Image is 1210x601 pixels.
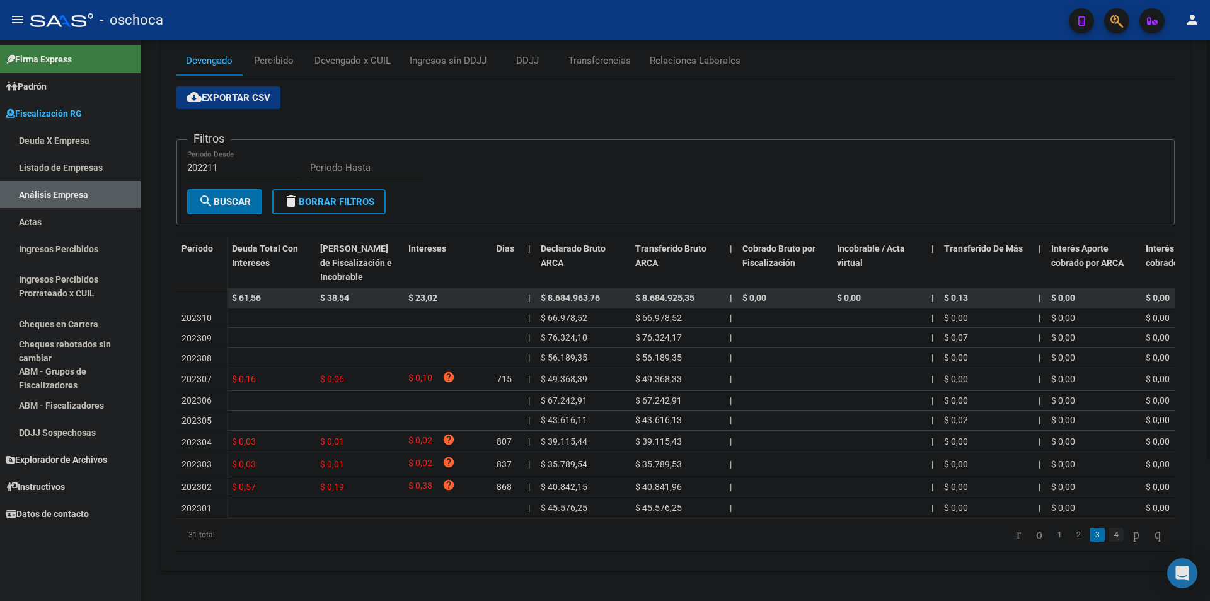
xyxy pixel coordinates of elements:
[730,243,732,254] span: |
[176,86,280,109] button: Exportar CSV
[944,353,968,363] span: $ 0,00
[187,92,270,103] span: Exportar CSV
[6,480,65,494] span: Instructivos
[232,374,256,384] span: $ 0,16
[730,395,732,406] span: |
[944,243,1023,254] span: Transferido De Más
[6,453,107,467] span: Explorador de Archivos
[730,332,732,342] span: |
[528,243,531,254] span: |
[635,436,682,446] span: $ 39.115,43
[730,293,732,303] span: |
[284,196,374,207] span: Borrar Filtros
[272,189,386,214] button: Borrar Filtros
[1039,353,1040,363] span: |
[528,353,530,363] span: |
[1039,374,1040,384] span: |
[837,243,905,268] span: Incobrable / Acta virtual
[176,235,227,288] datatable-header-cell: Período
[541,459,587,469] span: $ 35.789,54
[1030,528,1048,542] a: go to previous page
[528,459,530,469] span: |
[408,243,446,254] span: Intereses
[1051,332,1075,342] span: $ 0,00
[187,90,202,105] mat-icon: cloud_download
[1050,524,1069,546] li: page 1
[832,235,926,291] datatable-header-cell: Incobrable / Acta virtual
[1146,332,1170,342] span: $ 0,00
[181,437,212,447] span: 202304
[232,459,256,469] span: $ 0,03
[516,54,539,67] div: DDJJ
[931,415,933,425] span: |
[403,235,492,291] datatable-header-cell: Intereses
[635,503,682,513] span: $ 45.576,25
[6,52,72,66] span: Firma Express
[635,415,682,425] span: $ 43.616,13
[442,479,455,491] i: help
[931,243,934,254] span: |
[931,436,933,446] span: |
[199,194,214,209] mat-icon: search
[100,6,163,34] span: - oschoca
[523,235,536,291] datatable-header-cell: |
[320,293,349,303] span: $ 38,54
[541,353,587,363] span: $ 56.189,35
[1146,415,1170,425] span: $ 0,00
[1051,353,1075,363] span: $ 0,00
[635,395,682,406] span: $ 67.242,91
[635,353,682,363] span: $ 56.189,35
[1127,528,1145,542] a: go to next page
[176,519,374,551] div: 31 total
[650,54,740,67] div: Relaciones Laborales
[944,482,968,492] span: $ 0,00
[528,374,530,384] span: |
[1051,313,1075,323] span: $ 0,00
[931,503,933,513] span: |
[320,482,344,492] span: $ 0,19
[1051,395,1075,406] span: $ 0,00
[1146,436,1170,446] span: $ 0,00
[541,436,587,446] span: $ 39.115,44
[227,235,315,291] datatable-header-cell: Deuda Total Con Intereses
[635,243,706,268] span: Transferido Bruto ARCA
[730,459,732,469] span: |
[541,332,587,342] span: $ 76.324,10
[1039,293,1041,303] span: |
[944,293,968,303] span: $ 0,13
[187,130,231,148] h3: Filtros
[320,436,344,446] span: $ 0,01
[232,482,256,492] span: $ 0,57
[837,293,861,303] span: $ 0,00
[1146,353,1170,363] span: $ 0,00
[320,243,392,283] span: [PERSON_NAME] de Fiscalización e Incobrable
[1052,528,1067,542] a: 1
[1146,313,1170,323] span: $ 0,00
[931,459,933,469] span: |
[931,313,933,323] span: |
[730,353,732,363] span: |
[944,332,968,342] span: $ 0,07
[497,459,512,469] span: 837
[181,395,212,406] span: 202306
[1146,503,1170,513] span: $ 0,00
[528,415,530,425] span: |
[497,436,512,446] span: 807
[630,235,725,291] datatable-header-cell: Transferido Bruto ARCA
[1090,528,1105,542] a: 3
[1069,524,1088,546] li: page 2
[635,332,682,342] span: $ 76.324,17
[730,374,732,384] span: |
[742,243,815,268] span: Cobrado Bruto por Fiscalización
[232,293,261,303] span: $ 61,56
[528,293,531,303] span: |
[568,54,631,67] div: Transferencias
[1146,293,1170,303] span: $ 0,00
[931,374,933,384] span: |
[730,503,732,513] span: |
[541,243,606,268] span: Declarado Bruto ARCA
[725,235,737,291] datatable-header-cell: |
[408,456,432,473] span: $ 0,02
[1185,12,1200,27] mat-icon: person
[1149,528,1167,542] a: go to last page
